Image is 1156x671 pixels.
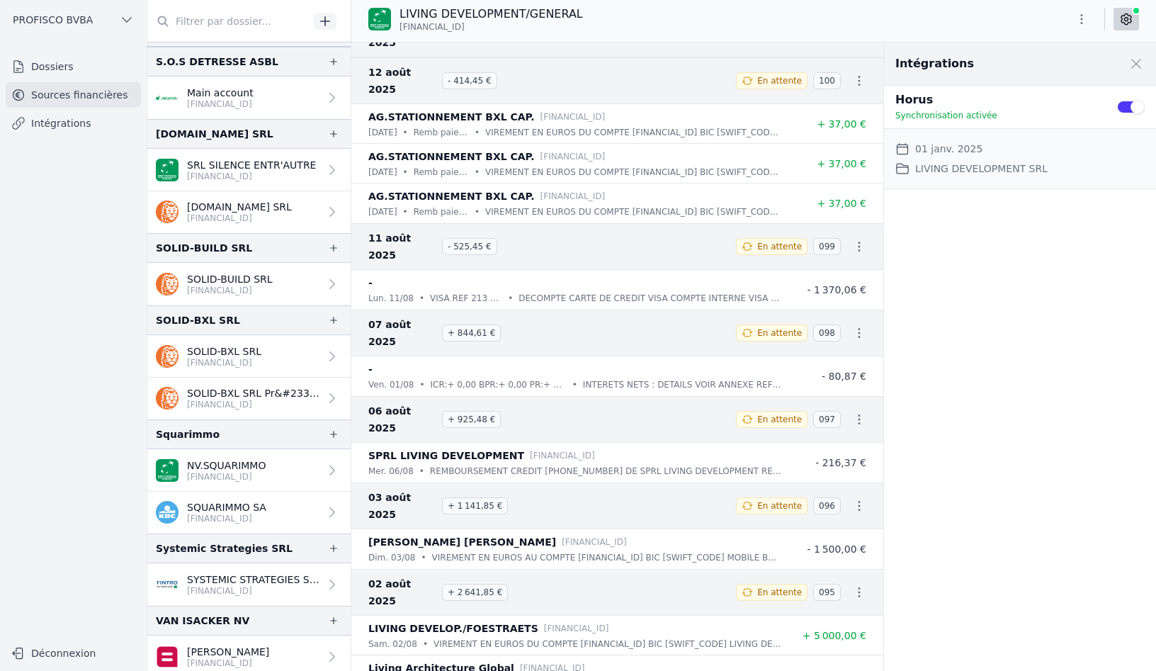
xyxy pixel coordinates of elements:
[147,9,309,34] input: Filtrer par dossier...
[895,111,997,120] span: Synchronisation activée
[403,165,408,179] div: •
[421,551,426,565] div: •
[156,426,220,443] div: Squarimmo
[147,149,351,191] a: SRL SILENCE ENTR'AUTRE [FINANCIAL_ID]
[423,637,428,651] div: •
[368,551,415,565] p: dim. 03/08
[156,125,273,142] div: [DOMAIN_NAME] SRL
[368,620,538,637] p: LIVING DEVELOP./FOESTRAETS
[187,513,266,524] p: [FINANCIAL_ID]
[368,361,373,378] p: -
[6,54,141,79] a: Dossiers
[475,205,480,219] div: •
[368,8,391,30] img: BNP_BE_BUSINESS_GEBABEBB.png
[414,125,469,140] p: Remb paiement du [DATE]- Piece/ Dem remb:1000437232
[442,238,497,255] span: - 525,45 €
[156,159,178,181] img: BNP_BE_BUSINESS_GEBABEBB.png
[518,291,781,305] p: DECOMPTE CARTE DE CREDIT VISA COMPTE INTERNE VISA : 66709024 ETAT DE DEPENSES NUMERO 213 REFERENC...
[442,325,501,342] span: + 844,61 €
[6,111,141,136] a: Intégrations
[147,492,351,534] a: SQUARIMMO SA [FINANCIAL_ID]
[187,285,273,296] p: [FINANCIAL_ID]
[156,387,178,410] img: ing.png
[368,205,397,219] p: [DATE]
[147,563,351,606] a: SYSTEMIC STRATEGIES SRL [FINANCIAL_ID]
[368,316,436,350] span: 07 août 2025
[813,72,841,89] span: 100
[156,501,178,524] img: kbc.png
[475,125,480,140] div: •
[757,414,802,425] span: En attente
[187,213,292,224] p: [FINANCIAL_ID]
[187,645,269,659] p: [PERSON_NAME]
[368,402,436,436] span: 06 août 2025
[187,86,254,100] p: Main account
[419,291,424,305] div: •
[156,201,178,223] img: ing.png
[156,239,252,256] div: SOLID-BUILD SRL
[6,9,141,31] button: PROFISCO BVBA
[6,642,141,665] button: Déconnexion
[368,489,436,523] span: 03 août 2025
[403,125,408,140] div: •
[156,612,249,629] div: VAN ISACKER NV
[368,575,436,609] span: 02 août 2025
[6,82,141,108] a: Sources financières
[156,540,293,557] div: Systemic Strategies SRL
[368,464,414,478] p: mer. 06/08
[147,77,351,119] a: Main account [FINANCIAL_ID]
[368,165,397,179] p: [DATE]
[187,585,319,597] p: [FINANCIAL_ID]
[368,291,414,305] p: lun. 11/08
[803,630,866,641] span: + 5 000,00 €
[895,91,1099,108] p: Horus
[572,378,577,392] div: •
[399,21,465,33] span: [FINANCIAL_ID]
[187,386,319,400] p: SOLID-BXL SRL Pr&#233;compte//Imp&#244;t
[813,325,841,342] span: 098
[813,497,841,514] span: 096
[485,205,781,219] p: VIREMENT EN EUROS DU COMPTE [FINANCIAL_ID] BIC [SWIFT_CODE] AG.STATIONNEMENT BXL CAP. [GEOGRAPHIC...
[156,573,178,596] img: FINTRO_BE_BUSINESS_GEBABEBB.png
[757,587,802,598] span: En attente
[508,291,513,305] div: •
[583,378,781,392] p: INTERETS NETS : DETAILS VOIR ANNEXE REFERENCE BANQUE : 2508070302238141 DATE VALEUR : [DATE]
[432,551,781,565] p: VIREMENT EN EUROS AU COMPTE [FINANCIAL_ID] BIC [SWIFT_CODE] MOBILE BANKING [PERSON_NAME] [PERSON_...
[813,411,841,428] span: 097
[187,158,316,172] p: SRL SILENCE ENTR'AUTRE
[815,457,866,468] span: - 216,37 €
[156,459,178,482] img: BNP_BE_BUSINESS_GEBABEBB.png
[442,411,501,428] span: + 925,48 €
[915,160,1048,177] dd: LIVING DEVELOPMENT SRL
[562,535,627,549] p: [FINANCIAL_ID]
[399,6,583,23] p: LIVING DEVELOPMENT/GENERAL
[13,13,93,27] span: PROFISCO BVBA
[147,263,351,305] a: SOLID-BUILD SRL [FINANCIAL_ID]
[368,188,535,205] p: AG.STATIONNEMENT BXL CAP.
[540,110,606,124] p: [FINANCIAL_ID]
[822,371,866,382] span: - 80,87 €
[187,344,261,359] p: SOLID-BXL SRL
[147,378,351,419] a: SOLID-BXL SRL Pr&#233;compte//Imp&#244;t [FINANCIAL_ID]
[156,273,178,295] img: ing.png
[187,500,266,514] p: SQUARIMMO SA
[156,345,178,368] img: ing.png
[757,327,802,339] span: En attente
[430,291,502,305] p: VISA REF 213 66709024-03/013766709024041
[485,165,781,179] p: VIREMENT EN EUROS DU COMPTE [FINANCIAL_ID] BIC [SWIFT_CODE] AG.STATIONNEMENT BXL CAP. [GEOGRAPHIC...
[368,148,535,165] p: AG.STATIONNEMENT BXL CAP.
[368,447,524,464] p: SPRL LIVING DEVELOPMENT
[187,272,273,286] p: SOLID-BUILD SRL
[187,573,319,587] p: SYSTEMIC STRATEGIES SRL
[807,543,866,555] span: - 1 500,00 €
[156,53,278,70] div: S.O.S DETRESSE ASBL
[807,284,866,295] span: - 1 370,06 €
[187,357,261,368] p: [FINANCIAL_ID]
[442,584,508,601] span: + 2 641,85 €
[368,125,397,140] p: [DATE]
[817,198,866,209] span: + 37,00 €
[915,140,982,157] dd: 01 janv. 2025
[368,230,436,264] span: 11 août 2025
[187,471,266,483] p: [FINANCIAL_ID]
[147,191,351,233] a: [DOMAIN_NAME] SRL [FINANCIAL_ID]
